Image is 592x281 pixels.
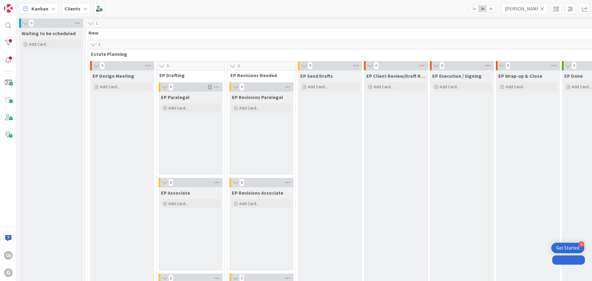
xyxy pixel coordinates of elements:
span: 1x [470,6,478,12]
span: 0 [97,41,102,48]
input: Quick Filter... [501,3,548,14]
span: 1 [94,20,99,27]
span: 0 [506,62,511,69]
b: Clients [64,6,80,12]
span: 0 [572,62,577,69]
span: Waiting to be scheduled [22,30,76,36]
span: EP Associate [161,190,190,196]
span: 0 [168,83,173,91]
span: Add Card... [506,84,525,89]
span: Add Card... [100,84,120,89]
span: Add Card... [374,84,393,89]
span: EP Drafting [159,72,217,78]
span: Add Card... [572,84,591,89]
span: Add Card... [168,201,188,206]
span: 0 [239,83,244,91]
span: EP Revisions Associate [232,190,283,196]
span: EP Done [564,73,583,79]
span: 0 [440,62,445,69]
span: Add Card... [239,105,259,111]
span: EP Client Review/Draft Review Meeting [366,73,425,79]
span: EP Send Drafts [300,73,333,79]
img: Visit kanbanzone.com [4,4,13,13]
span: Add Card... [239,201,259,206]
span: EP Revisions Needed [230,72,288,78]
span: Add Card... [308,84,327,89]
div: CN [4,251,13,260]
span: 0 [239,179,244,186]
span: 3x [487,6,495,12]
span: Add Card... [168,105,188,111]
div: Get Started [556,245,579,251]
div: 2 [579,241,584,247]
span: EP Design Meeting [92,73,134,79]
span: 0 [29,19,34,27]
span: EP Wrap-up & Close [498,73,542,79]
span: 0 [236,62,241,70]
span: 0 [165,62,170,70]
span: EP Paralegal [161,94,190,100]
span: 0 [308,62,313,69]
span: Add Card... [440,84,459,89]
span: 0 [168,179,173,186]
span: 0 [374,62,379,69]
div: Open Get Started checklist, remaining modules: 2 [551,243,584,253]
span: EP Execution / Signing [432,73,482,79]
span: Add Card... [29,41,49,47]
span: 0 [100,62,105,69]
div: G [4,268,13,277]
span: EP Revisions Paralegal [232,94,283,100]
span: 2x [478,6,487,12]
span: Kanban [31,5,48,12]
